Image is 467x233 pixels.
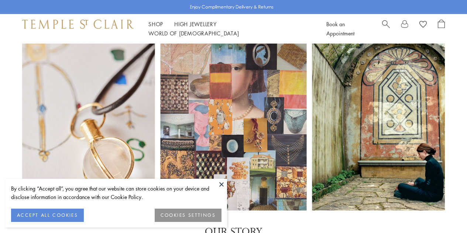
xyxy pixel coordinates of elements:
[11,209,84,222] button: ACCEPT ALL COOKIES
[382,20,390,38] a: Search
[155,209,222,222] button: COOKIES SETTINGS
[148,20,310,38] nav: Main navigation
[22,20,134,28] img: Temple St. Clair
[419,20,427,31] a: View Wishlist
[148,20,163,28] a: ShopShop
[174,20,217,28] a: High JewelleryHigh Jewellery
[190,3,274,11] p: Enjoy Complimentary Delivery & Returns
[11,184,222,201] div: By clicking “Accept all”, you agree that our website can store cookies on your device and disclos...
[326,20,354,37] a: Book an Appointment
[148,30,239,37] a: World of [DEMOGRAPHIC_DATA]World of [DEMOGRAPHIC_DATA]
[438,20,445,38] a: Open Shopping Bag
